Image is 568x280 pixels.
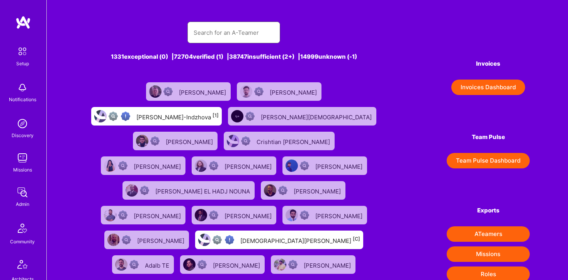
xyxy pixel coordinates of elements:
[15,116,30,131] img: discovery
[155,185,252,195] div: [PERSON_NAME] EL HADJ NOUNA
[240,235,360,245] div: [DEMOGRAPHIC_DATA][PERSON_NAME]
[94,110,107,122] img: User Avatar
[9,95,36,104] div: Notifications
[286,209,298,221] img: User Avatar
[101,227,192,252] a: User AvatarNot Scrubbed[PERSON_NAME]
[245,112,255,121] img: Not Scrubbed
[104,209,116,221] img: User Avatar
[254,87,264,96] img: Not Scrubbed
[145,260,171,270] div: Adalb TE
[258,178,349,203] a: User AvatarNot Scrubbed[PERSON_NAME]
[224,161,273,171] div: [PERSON_NAME]
[225,104,379,129] a: User AvatarNot Scrubbed[PERSON_NAME][DEMOGRAPHIC_DATA]
[134,161,182,171] div: [PERSON_NAME]
[240,85,252,98] img: User Avatar
[288,260,298,269] img: Not Scrubbed
[194,23,274,42] input: Search for an A-Teamer
[107,234,120,246] img: User Avatar
[261,111,373,121] div: [PERSON_NAME][DEMOGRAPHIC_DATA]
[10,238,35,246] div: Community
[15,185,30,200] img: admin teamwork
[98,203,189,227] a: User AvatarNot Scrubbed[PERSON_NAME]
[134,210,182,220] div: [PERSON_NAME]
[14,43,31,59] img: setup
[149,85,162,98] img: User Avatar
[241,136,250,146] img: Not Scrubbed
[85,53,383,61] div: 1331 exceptional (0) | 72704 verified (1) | 38747 insufficient (2+) | 14999 unknown (-1)
[163,87,173,96] img: Not Scrubbed
[195,160,207,172] img: User Avatar
[224,210,273,220] div: [PERSON_NAME]
[15,150,30,166] img: teamwork
[129,260,139,269] img: Not Scrubbed
[315,161,364,171] div: [PERSON_NAME]
[137,235,186,245] div: [PERSON_NAME]
[231,110,243,122] img: User Avatar
[12,131,34,139] div: Discovery
[118,161,128,170] img: Not Scrubbed
[121,112,130,121] img: High Potential User
[270,87,318,97] div: [PERSON_NAME]
[183,258,196,271] img: User Avatar
[115,258,128,271] img: User Avatar
[15,15,31,29] img: logo
[109,112,118,121] img: Not fully vetted
[143,79,234,104] a: User AvatarNot Scrubbed[PERSON_NAME]
[300,210,309,220] img: Not Scrubbed
[13,219,32,238] img: Community
[279,153,370,178] a: User AvatarNot Scrubbed[PERSON_NAME]
[119,178,258,203] a: User AvatarNot Scrubbed[PERSON_NAME] EL HADJ NOUNA
[209,210,218,220] img: Not Scrubbed
[221,129,338,153] a: User AvatarNot ScrubbedCrishtian [PERSON_NAME]
[447,226,530,242] button: ATeamers
[140,186,149,195] img: Not Scrubbed
[16,59,29,68] div: Setup
[15,80,30,95] img: bell
[257,136,332,146] div: Crishtian [PERSON_NAME]
[122,235,131,244] img: Not Scrubbed
[304,260,352,270] div: [PERSON_NAME]
[234,79,325,104] a: User AvatarNot Scrubbed[PERSON_NAME]
[447,246,530,262] button: Missions
[447,153,530,168] button: Team Pulse Dashboard
[16,200,29,208] div: Admin
[88,104,225,129] a: User AvatarNot fully vettedHigh Potential User[PERSON_NAME]-Indzhova[1]
[213,112,219,118] sup: [1]
[166,136,214,146] div: [PERSON_NAME]
[98,153,189,178] a: User AvatarNot Scrubbed[PERSON_NAME]
[189,153,279,178] a: User AvatarNot Scrubbed[PERSON_NAME]
[136,111,219,121] div: [PERSON_NAME]-Indzhova
[447,134,530,141] h4: Team Pulse
[126,184,138,197] img: User Avatar
[447,80,530,95] a: Invoices Dashboard
[227,135,239,147] img: User Avatar
[213,260,262,270] div: [PERSON_NAME]
[447,207,530,214] h4: Exports
[13,166,32,174] div: Missions
[209,161,218,170] img: Not Scrubbed
[198,234,211,246] img: User Avatar
[300,161,309,170] img: Not Scrubbed
[118,210,128,220] img: Not Scrubbed
[192,227,366,252] a: User AvatarNot fully vettedHigh Potential User[DEMOGRAPHIC_DATA][PERSON_NAME][C]
[294,185,342,195] div: [PERSON_NAME]
[195,209,207,221] img: User Avatar
[136,135,148,147] img: User Avatar
[447,60,530,67] h4: Invoices
[189,203,279,227] a: User AvatarNot Scrubbed[PERSON_NAME]
[278,186,287,195] img: Not Scrubbed
[197,260,207,269] img: Not Scrubbed
[264,184,276,197] img: User Avatar
[451,80,525,95] button: Invoices Dashboard
[13,256,32,275] img: Architects
[225,235,234,244] img: High Potential User
[213,235,222,244] img: Not fully vetted
[279,203,370,227] a: User AvatarNot Scrubbed[PERSON_NAME]
[286,160,298,172] img: User Avatar
[104,160,116,172] img: User Avatar
[150,136,160,146] img: Not Scrubbed
[177,252,268,277] a: User AvatarNot Scrubbed[PERSON_NAME]
[130,129,221,153] a: User AvatarNot Scrubbed[PERSON_NAME]
[274,258,286,271] img: User Avatar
